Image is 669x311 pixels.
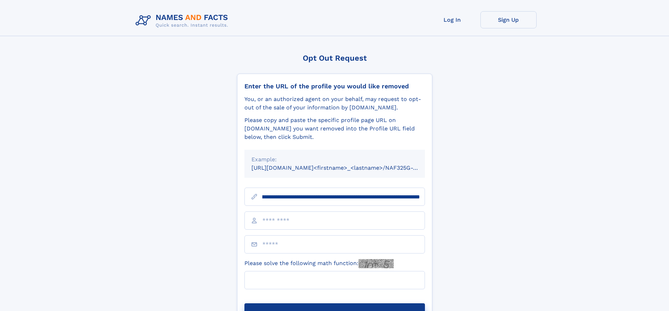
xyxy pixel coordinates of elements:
[480,11,537,28] a: Sign Up
[244,95,425,112] div: You, or an authorized agent on your behalf, may request to opt-out of the sale of your informatio...
[251,155,418,164] div: Example:
[133,11,234,30] img: Logo Names and Facts
[244,116,425,141] div: Please copy and paste the specific profile page URL on [DOMAIN_NAME] you want removed into the Pr...
[237,54,432,62] div: Opt Out Request
[244,82,425,90] div: Enter the URL of the profile you would like removed
[424,11,480,28] a: Log In
[251,164,438,171] small: [URL][DOMAIN_NAME]<firstname>_<lastname>/NAF325G-xxxxxxxx
[244,259,394,268] label: Please solve the following math function:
